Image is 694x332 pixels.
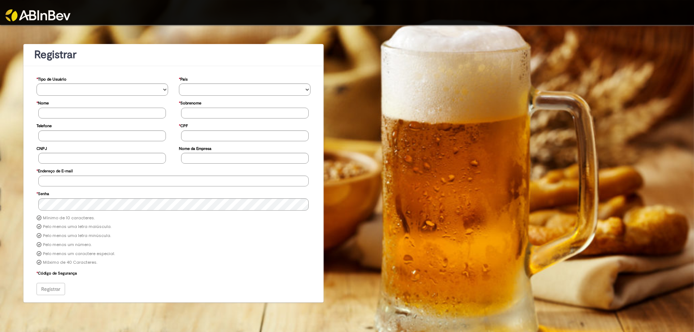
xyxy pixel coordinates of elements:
[37,143,47,153] label: CNPJ
[43,224,111,230] label: Pelo menos uma letra maiúscula.
[43,242,91,248] label: Pelo menos um número.
[34,49,313,61] h1: Registrar
[37,267,77,278] label: Código de Segurança
[179,97,201,108] label: Sobrenome
[37,165,73,176] label: Endereço de E-mail
[43,215,95,221] label: Mínimo de 10 caracteres.
[37,97,49,108] label: Nome
[43,251,115,257] label: Pelo menos um caractere especial.
[37,73,67,84] label: Tipo de Usuário
[43,233,111,239] label: Pelo menos uma letra minúscula.
[37,188,49,198] label: Senha
[43,260,97,266] label: Máximo de 40 Caracteres.
[179,120,188,130] label: CPF
[179,73,188,84] label: País
[179,143,211,153] label: Nome da Empresa
[37,120,52,130] label: Telefone
[5,9,70,21] img: ABInbev-white.png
